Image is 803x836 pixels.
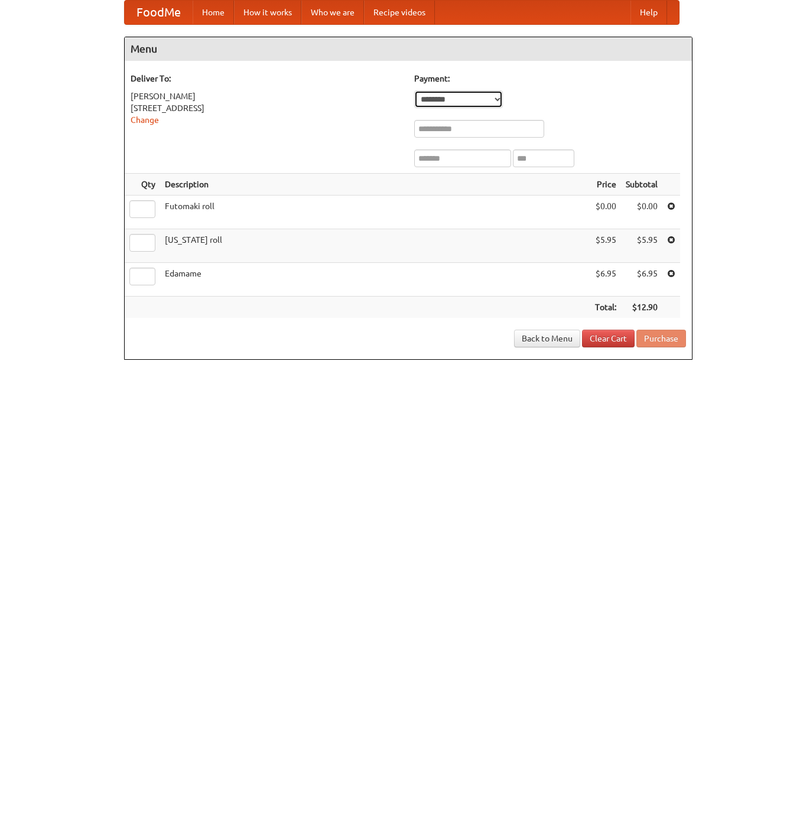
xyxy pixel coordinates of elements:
a: Change [131,115,159,125]
td: Edamame [160,263,590,297]
td: Futomaki roll [160,196,590,229]
th: Qty [125,174,160,196]
a: How it works [234,1,301,24]
td: $6.95 [590,263,621,297]
div: [STREET_ADDRESS] [131,102,402,114]
a: FoodMe [125,1,193,24]
td: $6.95 [621,263,662,297]
h5: Payment: [414,73,686,84]
a: Back to Menu [514,330,580,347]
div: [PERSON_NAME] [131,90,402,102]
th: Price [590,174,621,196]
a: Recipe videos [364,1,435,24]
th: Subtotal [621,174,662,196]
a: Clear Cart [582,330,635,347]
button: Purchase [636,330,686,347]
a: Home [193,1,234,24]
td: $0.00 [621,196,662,229]
td: $5.95 [590,229,621,263]
th: Total: [590,297,621,318]
h5: Deliver To: [131,73,402,84]
h4: Menu [125,37,692,61]
td: [US_STATE] roll [160,229,590,263]
a: Who we are [301,1,364,24]
th: Description [160,174,590,196]
td: $0.00 [590,196,621,229]
a: Help [630,1,667,24]
th: $12.90 [621,297,662,318]
td: $5.95 [621,229,662,263]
